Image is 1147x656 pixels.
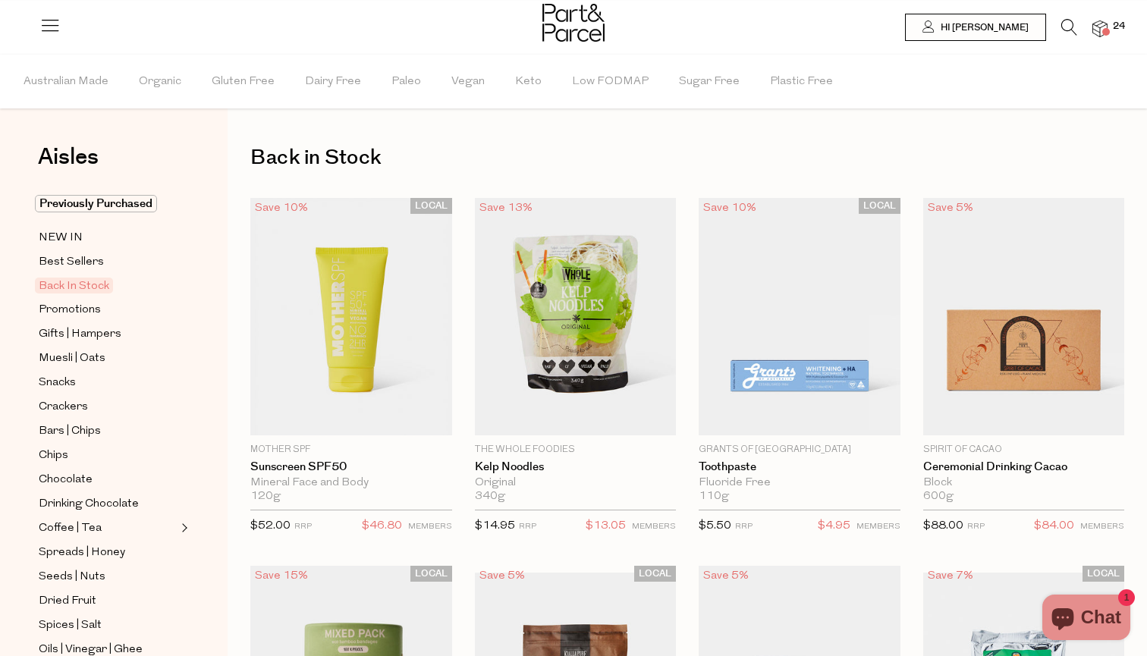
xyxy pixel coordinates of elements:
span: Dried Fruit [39,592,96,610]
small: RRP [735,523,753,531]
img: Toothpaste [699,198,900,435]
span: Keto [515,55,542,108]
div: Mineral Face and Body [250,476,452,490]
a: Ceremonial Drinking Cacao [923,460,1125,474]
small: MEMBERS [408,523,452,531]
span: Bars | Chips [39,422,101,441]
span: Snacks [39,374,76,392]
span: NEW IN [39,229,83,247]
a: Aisles [38,146,99,184]
span: Hi [PERSON_NAME] [937,21,1029,34]
span: Chocolate [39,471,93,489]
span: Seeds | Nuts [39,568,105,586]
div: Save 5% [699,566,753,586]
a: Chips [39,446,177,465]
div: Save 5% [475,566,530,586]
span: 110g [699,490,729,504]
div: Save 5% [923,198,978,218]
a: Toothpaste [699,460,900,474]
a: NEW IN [39,228,177,247]
span: Vegan [451,55,485,108]
a: Best Sellers [39,253,177,272]
span: Chips [39,447,68,465]
span: Gifts | Hampers [39,325,121,344]
small: RRP [294,523,312,531]
span: Coffee | Tea [39,519,102,538]
small: RRP [519,523,536,531]
div: Original [475,476,677,490]
p: Spirit of Cacao [923,443,1125,457]
span: LOCAL [410,198,452,214]
a: Chocolate [39,470,177,489]
img: Sunscreen SPF50 [250,198,452,435]
span: 24 [1109,20,1129,33]
h1: Back in Stock [250,140,1124,175]
span: Promotions [39,301,101,319]
a: Gifts | Hampers [39,325,177,344]
span: $88.00 [923,520,963,532]
a: Sunscreen SPF50 [250,460,452,474]
small: RRP [967,523,985,531]
span: $52.00 [250,520,291,532]
small: MEMBERS [856,523,900,531]
span: Spices | Salt [39,617,102,635]
p: The Whole Foodies [475,443,677,457]
span: Low FODMAP [572,55,649,108]
span: $46.80 [362,516,402,536]
a: Seeds | Nuts [39,567,177,586]
div: Save 10% [699,198,761,218]
div: Save 13% [475,198,537,218]
div: Fluoride Free [699,476,900,490]
img: Kelp Noodles [475,198,677,435]
span: Muesli | Oats [39,350,105,368]
span: 120g [250,490,281,504]
a: Dried Fruit [39,592,177,610]
div: Block [923,476,1125,490]
span: Sugar Free [679,55,740,108]
div: Save 7% [923,566,978,586]
span: LOCAL [859,198,900,214]
span: $13.05 [586,516,626,536]
p: Mother SPF [250,443,452,457]
span: Crackers [39,398,88,416]
inbox-online-store-chat: Shopify online store chat [1038,595,1135,644]
button: Expand/Collapse Coffee | Tea [178,519,188,537]
div: Save 15% [250,566,313,586]
a: Back In Stock [39,277,177,295]
a: Bars | Chips [39,422,177,441]
span: Aisles [38,140,99,174]
div: Save 10% [250,198,313,218]
a: Muesli | Oats [39,349,177,368]
span: Drinking Chocolate [39,495,139,513]
a: Spices | Salt [39,616,177,635]
a: Hi [PERSON_NAME] [905,14,1046,41]
a: 24 [1092,20,1108,36]
span: $14.95 [475,520,515,532]
p: Grants of [GEOGRAPHIC_DATA] [699,443,900,457]
a: Spreads | Honey [39,543,177,562]
span: Australian Made [24,55,108,108]
a: Promotions [39,300,177,319]
a: Snacks [39,373,177,392]
span: Gluten Free [212,55,275,108]
span: Previously Purchased [35,195,157,212]
span: Organic [139,55,181,108]
span: LOCAL [1083,566,1124,582]
span: 340g [475,490,505,504]
span: Best Sellers [39,253,104,272]
img: Part&Parcel [542,4,605,42]
a: Kelp Noodles [475,460,677,474]
span: Back In Stock [35,278,113,293]
span: 600g [923,490,954,504]
span: $84.00 [1034,516,1074,536]
span: Dairy Free [305,55,361,108]
span: LOCAL [410,566,452,582]
small: MEMBERS [1080,523,1124,531]
img: Ceremonial Drinking Cacao [923,198,1125,435]
span: $5.50 [699,520,731,532]
span: Plastic Free [770,55,833,108]
a: Crackers [39,397,177,416]
a: Previously Purchased [39,195,177,213]
span: Paleo [391,55,421,108]
span: Spreads | Honey [39,544,125,562]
